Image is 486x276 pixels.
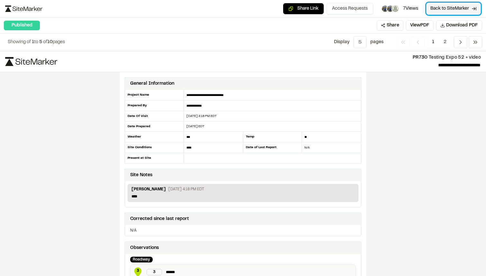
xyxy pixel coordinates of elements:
div: N/A [302,145,361,150]
div: [DATE] 4:18 PM EDT [184,114,361,119]
span: PR730 [413,56,428,60]
button: Copy share link [283,3,324,14]
div: Published [4,21,40,30]
span: 2 [439,36,451,48]
span: Showing of [8,40,32,44]
span: 1 [32,40,34,44]
span: 1 [427,36,439,48]
div: Roadway [130,257,153,262]
span: 10 [47,40,53,44]
p: N/A [130,228,356,233]
div: Site Conditions [125,142,184,153]
span: 5 [39,40,42,44]
div: Site Notes [130,172,152,179]
img: Troy Brennan [382,5,388,12]
button: Troy BrennanTroy BrennanTroy Brennan7Views [376,3,424,14]
div: Corrected since last report [130,215,189,223]
button: ViewPDF [406,20,434,31]
p: [PERSON_NAME] [131,186,166,194]
div: Weather [125,132,184,142]
p: Display [334,39,350,46]
div: Project Name [125,90,184,100]
button: Access Requests [327,3,373,14]
div: 3 [147,269,162,275]
div: Temp [243,132,302,142]
img: Troy Brennan [387,5,393,12]
span: Download PDF [446,22,478,29]
p: [DATE] 4:18 PM EDT [168,186,204,192]
span: 7 Views [403,5,418,12]
img: file [5,57,57,66]
p: Testing Expo 52 + video [62,54,481,61]
div: [DATE] EDT [184,124,361,129]
button: 5 [354,36,366,48]
div: Prepared By [125,100,184,111]
img: logo-black-rebrand.svg [5,5,42,12]
div: Date Of Visit [125,111,184,121]
span: Back to SiteMarker [430,5,469,12]
div: Date Prepared [125,121,184,132]
div: Observations [130,244,159,252]
nav: Navigation [396,36,482,48]
p: page s [370,39,383,46]
img: Troy Brennan [392,5,399,12]
span: 3 [133,268,143,274]
div: Date of Last Report [243,142,302,153]
div: Present at Site [125,153,184,163]
button: Share [377,20,403,31]
a: Back to SiteMarker [426,3,481,15]
button: Download PDF [436,20,482,31]
div: General Information [130,80,174,87]
p: to of pages [8,39,65,46]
